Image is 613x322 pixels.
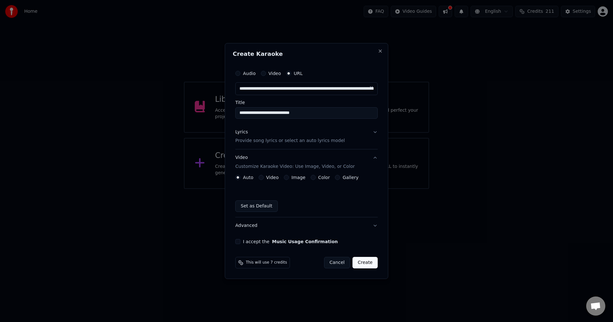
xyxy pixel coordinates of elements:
[233,51,380,57] h2: Create Karaoke
[324,257,350,268] button: Cancel
[246,260,287,265] span: This will use 7 credits
[266,175,279,180] label: Video
[235,175,378,217] div: VideoCustomize Karaoke Video: Use Image, Video, or Color
[318,175,330,180] label: Color
[243,175,254,180] label: Auto
[235,150,378,175] button: VideoCustomize Karaoke Video: Use Image, Video, or Color
[235,163,355,170] p: Customize Karaoke Video: Use Image, Video, or Color
[235,124,378,149] button: LyricsProvide song lyrics or select an auto lyrics model
[235,217,378,234] button: Advanced
[352,257,378,268] button: Create
[235,100,378,105] label: Title
[235,155,355,170] div: Video
[243,71,256,76] label: Audio
[235,138,345,144] p: Provide song lyrics or select an auto lyrics model
[235,129,248,135] div: Lyrics
[272,239,338,244] button: I accept the
[269,71,281,76] label: Video
[243,239,338,244] label: I accept the
[235,200,278,212] button: Set as Default
[343,175,359,180] label: Gallery
[291,175,306,180] label: Image
[294,71,303,76] label: URL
